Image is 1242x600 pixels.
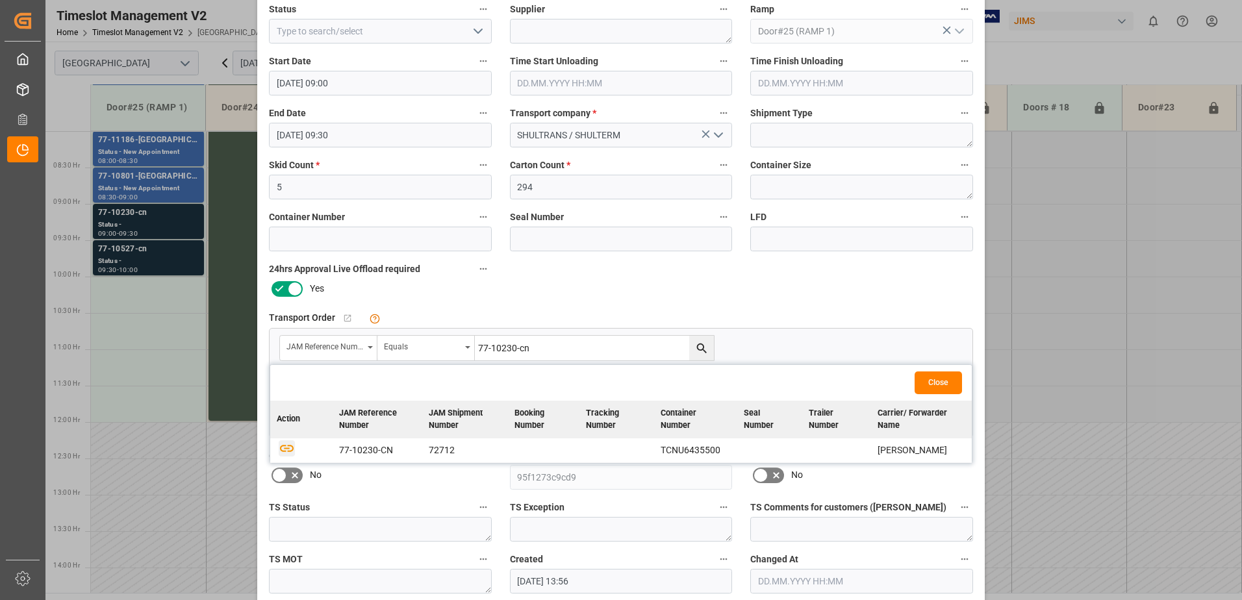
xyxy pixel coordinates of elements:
[475,156,492,173] button: Skid Count *
[280,336,377,360] button: open menu
[956,208,973,225] button: LFD
[333,438,422,463] td: 77-10230-CN
[689,336,714,360] button: search button
[715,208,732,225] button: Seal Number
[915,371,962,394] button: Close
[269,311,335,325] span: Transport Order
[510,55,598,68] span: Time Start Unloading
[956,551,973,568] button: Changed At
[750,158,811,172] span: Container Size
[422,438,508,463] td: 72712
[715,53,732,69] button: Time Start Unloading
[269,106,306,120] span: End Date
[871,401,972,438] th: Carrier/ Forwarder Name
[422,401,508,438] th: JAM Shipment Number
[956,156,973,173] button: Container Size
[750,106,813,120] span: Shipment Type
[475,499,492,516] button: TS Status
[956,53,973,69] button: Time Finish Unloading
[269,210,345,224] span: Container Number
[475,260,492,277] button: 24hrs Approval Live Offload required
[510,501,564,514] span: TS Exception
[475,1,492,18] button: Status
[737,401,802,438] th: Seal Number
[510,210,564,224] span: Seal Number
[333,401,422,438] th: JAM Reference Number
[510,71,733,95] input: DD.MM.YYYY HH:MM
[956,1,973,18] button: Ramp
[269,71,492,95] input: DD.MM.YYYY HH:MM
[508,401,579,438] th: Booking Number
[956,105,973,121] button: Shipment Type
[750,3,774,16] span: Ramp
[310,282,324,295] span: Yes
[510,569,733,594] input: DD.MM.YYYY HH:MM
[269,449,342,462] span: email notification
[791,468,803,482] span: No
[750,210,767,224] span: LFD
[269,55,311,68] span: Start Date
[475,105,492,121] button: End Date
[510,158,570,172] span: Carton Count
[269,158,320,172] span: Skid Count
[510,106,596,120] span: Transport company
[269,262,420,276] span: 24hrs Approval Live Offload required
[750,71,973,95] input: DD.MM.YYYY HH:MM
[475,53,492,69] button: Start Date
[750,55,843,68] span: Time Finish Unloading
[270,401,333,438] th: Action
[715,1,732,18] button: Supplier
[286,338,363,353] div: JAM Reference Number
[871,438,972,463] td: [PERSON_NAME]
[269,3,296,16] span: Status
[269,501,310,514] span: TS Status
[750,19,973,44] input: Type to search/select
[579,401,654,438] th: Tracking Number
[948,21,968,42] button: open menu
[750,553,798,566] span: Changed At
[715,551,732,568] button: Created
[715,105,732,121] button: Transport company *
[750,569,973,594] input: DD.MM.YYYY HH:MM
[654,438,737,463] td: TCNU6435500
[715,156,732,173] button: Carton Count *
[510,3,545,16] span: Supplier
[510,553,543,566] span: Created
[377,336,475,360] button: open menu
[475,551,492,568] button: TS MOT
[715,499,732,516] button: TS Exception
[475,208,492,225] button: Container Number
[750,501,946,514] span: TS Comments for customers ([PERSON_NAME])
[310,468,322,482] span: No
[475,336,714,360] input: Type to search
[654,401,737,438] th: Container Number
[269,553,303,566] span: TS MOT
[269,123,492,147] input: DD.MM.YYYY HH:MM
[802,401,871,438] th: Trailer Number
[384,338,461,353] div: Equals
[956,499,973,516] button: TS Comments for customers ([PERSON_NAME])
[269,19,492,44] input: Type to search/select
[467,21,487,42] button: open menu
[708,125,728,145] button: open menu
